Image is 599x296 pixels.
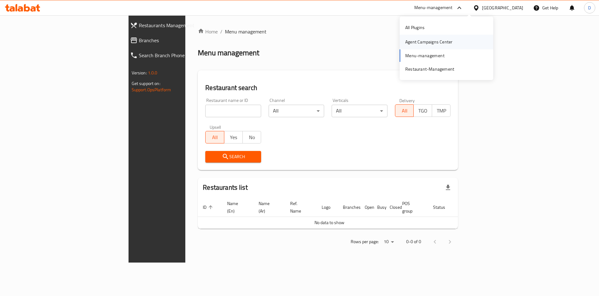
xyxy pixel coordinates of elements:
[338,198,360,217] th: Branches
[399,98,415,103] label: Delivery
[198,48,259,58] h2: Menu management
[205,83,450,93] h2: Restaurant search
[125,33,229,48] a: Branches
[398,106,411,115] span: All
[433,203,453,211] span: Status
[405,66,454,73] div: Restaurant-Management
[210,153,256,161] span: Search
[225,28,266,35] span: Menu management
[395,104,414,117] button: All
[198,28,458,35] nav: breadcrumb
[351,238,379,246] p: Rows per page:
[245,133,259,142] span: No
[588,4,591,11] span: D
[406,238,421,246] p: 0-0 of 0
[242,131,261,143] button: No
[402,200,421,215] span: POS group
[290,200,309,215] span: Ref. Name
[332,105,387,117] div: All
[314,218,344,227] span: No data to show
[405,38,452,45] div: Agent Campaigns Center
[139,22,224,29] span: Restaurants Management
[360,198,372,217] th: Open
[441,180,455,195] div: Export file
[227,133,240,142] span: Yes
[198,198,482,229] table: enhanced table
[205,105,261,117] input: Search for restaurant name or ID..
[385,198,397,217] th: Closed
[416,106,430,115] span: TGO
[132,69,147,77] span: Version:
[317,198,338,217] th: Logo
[203,183,247,192] h2: Restaurants list
[203,203,215,211] span: ID
[205,151,261,163] button: Search
[125,18,229,33] a: Restaurants Management
[414,4,453,12] div: Menu-management
[132,79,160,88] span: Get support on:
[205,131,224,143] button: All
[224,131,243,143] button: Yes
[413,104,432,117] button: TGO
[372,198,385,217] th: Busy
[132,86,171,94] a: Support.OpsPlatform
[259,200,278,215] span: Name (Ar)
[148,69,158,77] span: 1.0.0
[227,200,246,215] span: Name (En)
[125,48,229,63] a: Search Branch Phone
[435,106,448,115] span: TMP
[139,52,224,59] span: Search Branch Phone
[210,125,221,129] label: Upsell
[269,105,324,117] div: All
[405,24,425,31] div: All Plugins
[432,104,450,117] button: TMP
[139,37,224,44] span: Branches
[381,237,396,247] div: Rows per page:
[208,133,222,142] span: All
[482,4,523,11] div: [GEOGRAPHIC_DATA]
